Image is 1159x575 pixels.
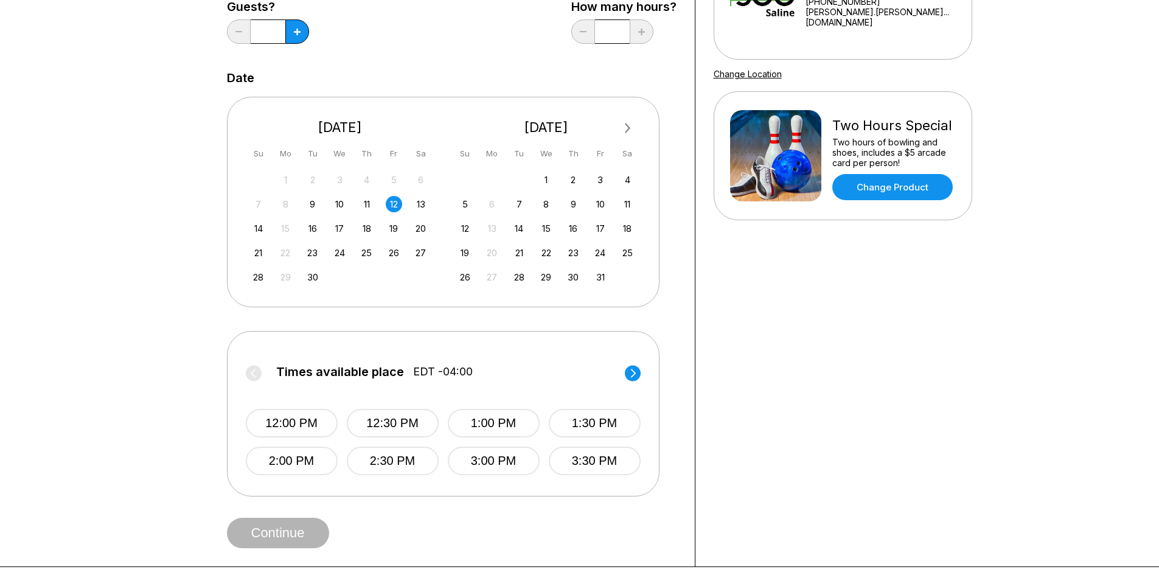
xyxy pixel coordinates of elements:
[457,269,473,285] div: Choose Sunday, October 26th, 2025
[304,145,321,162] div: Tu
[806,7,955,27] a: [PERSON_NAME].[PERSON_NAME]...[DOMAIN_NAME]
[277,269,294,285] div: Not available Monday, September 29th, 2025
[250,196,266,212] div: Not available Sunday, September 7th, 2025
[484,196,500,212] div: Not available Monday, October 6th, 2025
[484,245,500,261] div: Not available Monday, October 20th, 2025
[276,365,404,378] span: Times available place
[511,220,527,237] div: Choose Tuesday, October 14th, 2025
[452,119,641,136] div: [DATE]
[358,245,375,261] div: Choose Thursday, September 25th, 2025
[592,145,608,162] div: Fr
[448,409,540,437] button: 1:00 PM
[619,220,636,237] div: Choose Saturday, October 18th, 2025
[511,145,527,162] div: Tu
[619,172,636,188] div: Choose Saturday, October 4th, 2025
[332,172,348,188] div: Not available Wednesday, September 3rd, 2025
[277,220,294,237] div: Not available Monday, September 15th, 2025
[619,245,636,261] div: Choose Saturday, October 25th, 2025
[457,145,473,162] div: Su
[358,196,375,212] div: Choose Thursday, September 11th, 2025
[511,196,527,212] div: Choose Tuesday, October 7th, 2025
[484,145,500,162] div: Mo
[277,245,294,261] div: Not available Monday, September 22nd, 2025
[358,220,375,237] div: Choose Thursday, September 18th, 2025
[549,409,641,437] button: 1:30 PM
[484,220,500,237] div: Not available Monday, October 13th, 2025
[386,245,402,261] div: Choose Friday, September 26th, 2025
[714,69,782,79] a: Change Location
[457,220,473,237] div: Choose Sunday, October 12th, 2025
[277,145,294,162] div: Mo
[246,447,338,475] button: 2:00 PM
[250,269,266,285] div: Choose Sunday, September 28th, 2025
[304,269,321,285] div: Choose Tuesday, September 30th, 2025
[511,269,527,285] div: Choose Tuesday, October 28th, 2025
[246,119,434,136] div: [DATE]
[412,172,429,188] div: Not available Saturday, September 6th, 2025
[538,220,554,237] div: Choose Wednesday, October 15th, 2025
[592,220,608,237] div: Choose Friday, October 17th, 2025
[565,269,582,285] div: Choose Thursday, October 30th, 2025
[619,145,636,162] div: Sa
[592,245,608,261] div: Choose Friday, October 24th, 2025
[347,409,439,437] button: 12:30 PM
[332,245,348,261] div: Choose Wednesday, September 24th, 2025
[412,245,429,261] div: Choose Saturday, September 27th, 2025
[304,245,321,261] div: Choose Tuesday, September 23rd, 2025
[412,220,429,237] div: Choose Saturday, September 20th, 2025
[565,245,582,261] div: Choose Thursday, October 23rd, 2025
[332,196,348,212] div: Choose Wednesday, September 10th, 2025
[565,172,582,188] div: Choose Thursday, October 2nd, 2025
[484,269,500,285] div: Not available Monday, October 27th, 2025
[332,145,348,162] div: We
[250,145,266,162] div: Su
[412,145,429,162] div: Sa
[250,220,266,237] div: Choose Sunday, September 14th, 2025
[347,447,439,475] button: 2:30 PM
[386,172,402,188] div: Not available Friday, September 5th, 2025
[455,170,638,285] div: month 2025-10
[386,196,402,212] div: Choose Friday, September 12th, 2025
[457,196,473,212] div: Choose Sunday, October 5th, 2025
[730,110,821,201] img: Two Hours Special
[565,220,582,237] div: Choose Thursday, October 16th, 2025
[832,137,956,168] div: Two hours of bowling and shoes, includes a $5 arcade card per person!
[592,172,608,188] div: Choose Friday, October 3rd, 2025
[358,172,375,188] div: Not available Thursday, September 4th, 2025
[538,196,554,212] div: Choose Wednesday, October 8th, 2025
[592,196,608,212] div: Choose Friday, October 10th, 2025
[249,170,431,285] div: month 2025-09
[246,409,338,437] button: 12:00 PM
[277,196,294,212] div: Not available Monday, September 8th, 2025
[538,145,554,162] div: We
[538,245,554,261] div: Choose Wednesday, October 22nd, 2025
[413,365,473,378] span: EDT -04:00
[332,220,348,237] div: Choose Wednesday, September 17th, 2025
[832,117,956,134] div: Two Hours Special
[565,196,582,212] div: Choose Thursday, October 9th, 2025
[386,145,402,162] div: Fr
[304,220,321,237] div: Choose Tuesday, September 16th, 2025
[250,245,266,261] div: Choose Sunday, September 21st, 2025
[565,145,582,162] div: Th
[358,145,375,162] div: Th
[304,172,321,188] div: Not available Tuesday, September 2nd, 2025
[386,220,402,237] div: Choose Friday, September 19th, 2025
[832,174,953,200] a: Change Product
[592,269,608,285] div: Choose Friday, October 31st, 2025
[457,245,473,261] div: Choose Sunday, October 19th, 2025
[227,71,254,85] label: Date
[304,196,321,212] div: Choose Tuesday, September 9th, 2025
[619,196,636,212] div: Choose Saturday, October 11th, 2025
[549,447,641,475] button: 3:30 PM
[448,447,540,475] button: 3:00 PM
[511,245,527,261] div: Choose Tuesday, October 21st, 2025
[618,119,638,138] button: Next Month
[277,172,294,188] div: Not available Monday, September 1st, 2025
[538,269,554,285] div: Choose Wednesday, October 29th, 2025
[412,196,429,212] div: Choose Saturday, September 13th, 2025
[538,172,554,188] div: Choose Wednesday, October 1st, 2025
